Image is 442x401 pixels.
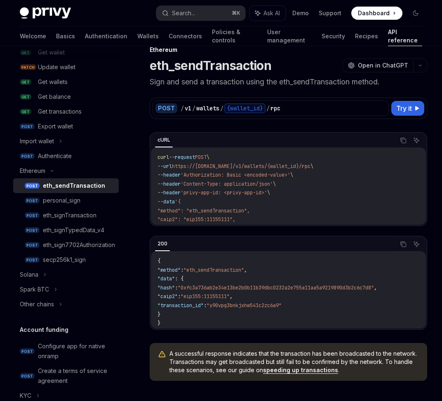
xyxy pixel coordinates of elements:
[220,104,223,112] div: /
[38,62,75,72] div: Update wallet
[178,293,181,300] span: :
[398,239,409,249] button: Copy the contents from the code block
[43,225,104,235] div: eth_signTypedData_v4
[178,284,374,291] span: "0xfc3a736ab2e34e13be2b0b11b39dbc0232a2e755a11aa5a9219890d3b2c6c7d8"
[310,163,313,170] span: \
[43,210,96,220] div: eth_signTransaction
[20,153,35,159] span: POST
[158,258,160,264] span: {
[175,284,178,291] span: :
[232,10,240,16] span: ⌘ K
[181,181,273,187] span: 'Content-Type: application/json'
[25,183,40,189] span: POST
[267,189,270,196] span: \
[150,58,271,73] h1: eth_sendTransaction
[172,163,310,170] span: https://[DOMAIN_NAME]/v1/wallets/{wallet_id}/rpc
[13,193,119,208] a: POSTpersonal_sign
[411,239,422,249] button: Ask AI
[351,7,402,20] a: Dashboard
[267,26,312,46] a: User management
[25,212,40,219] span: POST
[13,208,119,223] a: POSTeth_signTransaction
[192,104,195,112] div: /
[20,94,31,100] span: GET
[85,26,127,46] a: Authentication
[158,311,160,318] span: }
[20,124,35,130] span: POST
[137,26,159,46] a: Wallets
[158,181,181,187] span: --header
[150,76,427,88] p: Sign and send a transaction using the eth_sendTransaction method.
[13,89,119,104] a: GETGet balance
[43,181,105,191] div: eth_sendTransaction
[38,121,73,131] div: Export wallet
[13,364,119,388] a: POSTCreate a terms of service agreement
[158,207,250,214] span: "method": "eth_sendTransaction",
[20,64,36,70] span: PATCH
[158,293,178,300] span: "caip2"
[263,9,280,17] span: Ask AI
[38,107,82,117] div: Get transactions
[20,373,35,379] span: POST
[181,189,267,196] span: 'privy-app-id: <privy-app-id>'
[358,61,408,70] span: Open in ChatGPT
[158,302,204,309] span: "transaction_id"
[43,240,115,250] div: eth_sign7702Authorization
[358,9,390,17] span: Dashboard
[13,104,119,119] a: GETGet transactions
[13,149,119,163] a: POSTAuthenticate
[396,103,412,113] span: Try it
[207,154,209,161] span: \
[158,267,181,273] span: "method"
[391,101,424,116] button: Try it
[38,341,114,361] div: Configure app for native onramp
[183,267,244,273] span: "eth_sendTransaction"
[158,320,160,326] span: }
[158,284,175,291] span: "hash"
[155,103,177,113] div: POST
[322,26,345,46] a: Security
[388,26,422,46] a: API reference
[155,239,170,249] div: 200
[169,154,195,161] span: --request
[150,46,427,54] div: Ethereum
[181,267,183,273] span: :
[38,77,68,87] div: Get wallets
[13,238,119,252] a: POSTeth_sign7702Authorization
[20,299,54,309] div: Other chains
[20,325,68,335] h5: Account funding
[25,198,40,204] span: POST
[169,26,202,46] a: Connectors
[13,178,119,193] a: POSTeth_sendTransaction
[20,348,35,354] span: POST
[249,6,286,21] button: Ask AI
[212,26,257,46] a: Policies & controls
[185,104,191,112] div: v1
[13,75,119,89] a: GETGet wallets
[158,189,181,196] span: --header
[38,151,72,161] div: Authenticate
[266,104,270,112] div: /
[273,181,276,187] span: \
[20,136,54,146] div: Import wallet
[411,135,422,146] button: Ask AI
[169,350,419,374] span: A successful response indicates that the transaction has been broadcasted to the network. Transac...
[13,60,119,75] a: PATCHUpdate wallet
[175,275,183,282] span: : {
[13,252,119,267] a: POSTsecp256k1_sign
[38,366,114,386] div: Create a terms of service agreement
[196,104,219,112] div: wallets
[343,58,413,72] button: Open in ChatGPT
[175,198,181,205] span: '{
[355,26,378,46] a: Recipes
[319,9,341,17] a: Support
[230,293,233,300] span: ,
[38,92,71,102] div: Get balance
[158,275,175,282] span: "data"
[20,284,49,294] div: Spark BTC
[20,270,38,280] div: Solana
[172,8,195,18] div: Search...
[20,79,31,85] span: GET
[20,7,71,19] img: dark logo
[181,172,290,178] span: 'Authorization: Basic <encoded-value>'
